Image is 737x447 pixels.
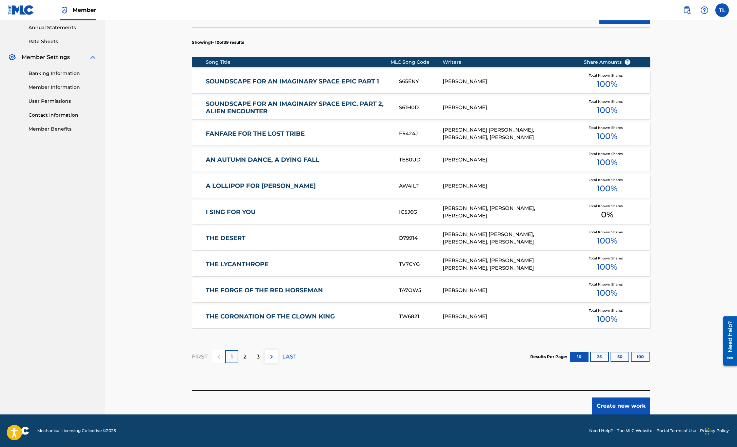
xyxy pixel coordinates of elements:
[206,156,390,164] a: AN AUTUMN DANCE, A DYING FALL
[625,59,630,65] span: ?
[206,260,390,268] a: THE LYCANTHROPE
[589,203,625,209] span: Total Known Shares
[8,427,29,435] img: logo
[718,314,737,368] iframe: Resource Center
[680,3,694,17] a: Public Search
[683,6,691,14] img: search
[443,104,573,112] div: [PERSON_NAME]
[399,208,442,216] div: IC5J6G
[589,125,625,130] span: Total Known Shares
[28,70,97,77] a: Banking Information
[715,3,729,17] div: User Menu
[399,234,442,242] div: D79914
[592,397,650,414] button: Create new work
[243,353,246,361] p: 2
[589,230,625,235] span: Total Known Shares
[443,313,573,320] div: [PERSON_NAME]
[399,130,442,138] div: F5424J
[206,78,390,85] a: SOUNDSCAPE FOR AN IMAGINARY SPACE EPIC PART 1
[443,126,573,141] div: [PERSON_NAME] [PERSON_NAME], [PERSON_NAME], [PERSON_NAME]
[590,352,609,362] button: 25
[89,53,97,61] img: expand
[399,156,442,164] div: TE80UD
[28,24,97,31] a: Annual Statements
[206,313,390,320] a: THE CORONATION OF THE CLOWN KING
[28,112,97,119] a: Contact Information
[631,352,650,362] button: 100
[399,78,442,85] div: S65ENY
[206,100,390,115] a: SOUNDSCAPE FOR AN IMAGINARY SPACE EPIC, PART 2, ALIEN ENCOUNTER
[589,151,625,156] span: Total Known Shares
[611,352,629,362] button: 50
[60,6,68,14] img: Top Rightsholder
[206,59,391,66] div: Song Title
[570,352,589,362] button: 10
[8,5,34,15] img: MLC Logo
[443,78,573,85] div: [PERSON_NAME]
[597,287,617,299] span: 100 %
[282,353,296,361] p: LAST
[443,231,573,246] div: [PERSON_NAME] [PERSON_NAME], [PERSON_NAME], [PERSON_NAME]
[700,6,709,14] img: help
[28,84,97,91] a: Member Information
[597,313,617,325] span: 100 %
[399,260,442,268] div: TV7CYG
[589,282,625,287] span: Total Known Shares
[703,414,737,447] iframe: Chat Widget
[399,104,442,112] div: S61H0D
[589,73,625,78] span: Total Known Shares
[399,182,442,190] div: AW4ILT
[530,354,569,360] p: Results Per Page:
[656,428,696,434] a: Portal Terms of Use
[73,6,96,14] span: Member
[584,59,631,66] span: Share Amounts
[589,256,625,261] span: Total Known Shares
[28,125,97,133] a: Member Benefits
[192,39,244,45] p: Showing 1 - 10 of 39 results
[597,104,617,116] span: 100 %
[443,257,573,272] div: [PERSON_NAME], [PERSON_NAME] [PERSON_NAME], [PERSON_NAME]
[597,78,617,90] span: 100 %
[589,99,625,104] span: Total Known Shares
[206,208,390,216] a: I SING FOR YOU
[597,156,617,169] span: 100 %
[589,428,613,434] a: Need Help?
[589,308,625,313] span: Total Known Shares
[597,235,617,247] span: 100 %
[443,287,573,294] div: [PERSON_NAME]
[8,53,16,61] img: Member Settings
[443,205,573,220] div: [PERSON_NAME], [PERSON_NAME], [PERSON_NAME]
[206,130,390,138] a: FANFARE FOR THE LOST TRIBE
[399,287,442,294] div: TA7OW5
[231,353,233,361] p: 1
[22,53,70,61] span: Member Settings
[443,182,573,190] div: [PERSON_NAME]
[257,353,260,361] p: 3
[206,287,390,294] a: THE FORGE OF THE RED HORSEMAN
[391,59,443,66] div: MLC Song Code
[698,3,711,17] div: Help
[705,421,709,442] div: Drag
[206,234,390,242] a: THE DESERT
[597,130,617,142] span: 100 %
[700,428,729,434] a: Privacy Policy
[399,313,442,320] div: TW6821
[28,38,97,45] a: Rate Sheets
[206,182,390,190] a: A LOLLIPOP FOR [PERSON_NAME]
[443,156,573,164] div: [PERSON_NAME]
[597,261,617,273] span: 100 %
[37,428,116,434] span: Mechanical Licensing Collective © 2025
[443,59,573,66] div: Writers
[589,177,625,182] span: Total Known Shares
[601,209,613,221] span: 0 %
[597,182,617,195] span: 100 %
[617,428,652,434] a: The MLC Website
[28,98,97,105] a: User Permissions
[192,353,207,361] p: FIRST
[267,353,276,361] img: right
